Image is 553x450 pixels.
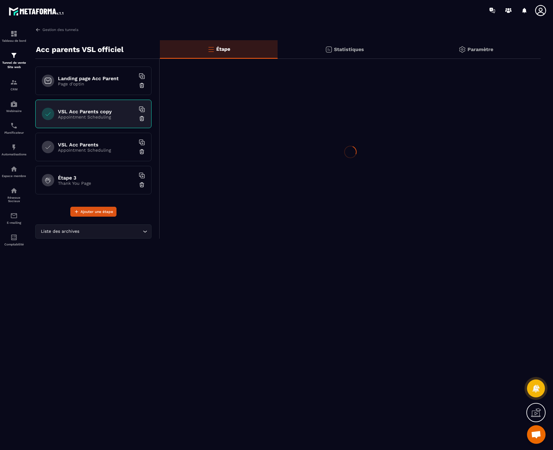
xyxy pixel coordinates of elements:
img: accountant [10,234,18,241]
img: trash [139,149,145,155]
p: Réseaux Sociaux [2,196,26,203]
a: social-networksocial-networkRéseaux Sociaux [2,182,26,207]
h6: Landing page Acc Parent [58,76,135,81]
img: trash [139,115,145,122]
div: Search for option [35,224,151,239]
img: formation [10,30,18,37]
input: Search for option [81,228,141,235]
p: Paramètre [467,46,493,52]
img: trash [139,82,145,89]
h6: VSL Acc Parents copy [58,109,135,115]
p: Comptabilité [2,243,26,246]
a: automationsautomationsEspace membre [2,161,26,182]
a: automationsautomationsAutomatisations [2,139,26,161]
h6: VSL Acc Parents [58,142,135,148]
a: automationsautomationsWebinaire [2,96,26,117]
p: CRM [2,88,26,91]
a: formationformationCRM [2,74,26,96]
span: Liste des archives [39,228,81,235]
p: Thank You Page [58,181,135,186]
a: schedulerschedulerPlanificateur [2,117,26,139]
h6: Étape 3 [58,175,135,181]
p: Appointment Scheduling [58,148,135,153]
img: trash [139,182,145,188]
p: Acc parents VSL officiel [36,43,124,56]
button: Ajouter une étape [70,207,116,217]
p: Page d'optin [58,81,135,86]
a: formationformationTableau de bord [2,25,26,47]
p: Étape [216,46,230,52]
img: arrow [35,27,41,32]
img: formation [10,52,18,59]
p: Automatisations [2,153,26,156]
div: Open chat [527,425,546,444]
p: Webinaire [2,109,26,113]
a: emailemailE-mailing [2,207,26,229]
span: Ajouter une étape [81,209,113,215]
p: Tableau de bord [2,39,26,42]
img: automations [10,100,18,108]
img: setting-gr.5f69749f.svg [459,46,466,53]
img: logo [9,6,64,17]
p: Appointment Scheduling [58,115,135,119]
p: Statistiques [334,46,364,52]
a: accountantaccountantComptabilité [2,229,26,251]
p: Planificateur [2,131,26,134]
a: formationformationTunnel de vente Site web [2,47,26,74]
img: formation [10,79,18,86]
img: automations [10,144,18,151]
img: bars-o.4a397970.svg [207,45,215,53]
p: Tunnel de vente Site web [2,61,26,69]
img: automations [10,165,18,173]
p: Espace membre [2,174,26,178]
p: E-mailing [2,221,26,224]
img: social-network [10,187,18,194]
img: scheduler [10,122,18,129]
a: Gestion des tunnels [35,27,78,32]
img: email [10,212,18,219]
img: stats.20deebd0.svg [325,46,332,53]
